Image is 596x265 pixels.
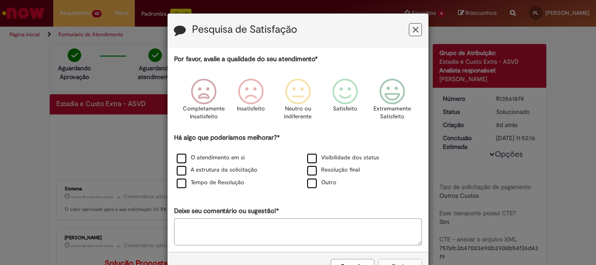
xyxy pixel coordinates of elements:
label: Pesquisa de Satisfação [192,24,297,35]
p: Extremamente Satisfeito [373,105,411,121]
div: Neutro ou indiferente [276,72,320,132]
label: O atendimento em si [177,154,245,162]
p: Satisfeito [333,105,357,113]
p: Neutro ou indiferente [282,105,314,121]
div: Insatisfeito [229,72,273,132]
p: Completamente Insatisfeito [183,105,225,121]
div: Extremamente Satisfeito [370,72,414,132]
div: Completamente Insatisfeito [181,72,226,132]
div: Há algo que poderíamos melhorar?* [174,133,422,189]
label: Visibilidade dos status [307,154,379,162]
label: A estrutura da solicitação [177,166,257,174]
label: Outro [307,179,336,187]
label: Resolução final [307,166,360,174]
label: Por favor, avalie a qualidade do seu atendimento* [174,55,318,64]
label: Deixe seu comentário ou sugestão!* [174,206,279,216]
div: Satisfeito [323,72,367,132]
p: Insatisfeito [237,105,265,113]
label: Tempo de Resolução [177,179,244,187]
